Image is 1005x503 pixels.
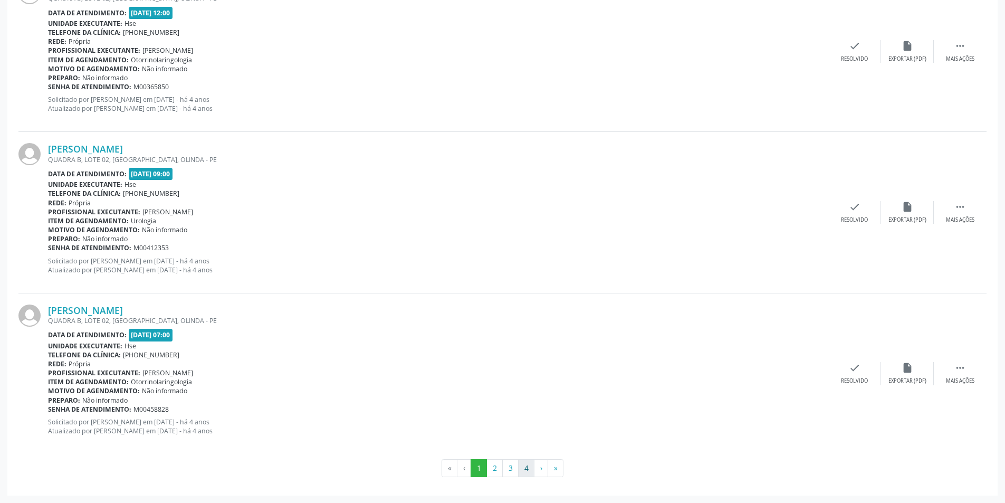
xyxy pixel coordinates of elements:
[48,19,122,28] b: Unidade executante:
[48,180,122,189] b: Unidade executante:
[48,257,828,274] p: Solicitado por [PERSON_NAME] em [DATE] - há 4 anos Atualizado por [PERSON_NAME] em [DATE] - há 4 ...
[125,19,136,28] span: Hse
[48,341,122,350] b: Unidade executante:
[888,55,926,63] div: Exportar (PDF)
[954,201,966,213] i: 
[954,40,966,52] i: 
[48,169,127,178] b: Data de atendimento:
[142,225,187,234] span: Não informado
[142,46,193,55] span: [PERSON_NAME]
[48,377,129,386] b: Item de agendamento:
[123,28,179,37] span: [PHONE_NUMBER]
[48,396,80,405] b: Preparo:
[888,216,926,224] div: Exportar (PDF)
[142,368,193,377] span: [PERSON_NAME]
[48,64,140,73] b: Motivo de agendamento:
[902,201,913,213] i: insert_drive_file
[841,55,868,63] div: Resolvido
[48,359,66,368] b: Rede:
[841,377,868,385] div: Resolvido
[133,405,169,414] span: M00458828
[131,377,192,386] span: Otorrinolaringologia
[48,386,140,395] b: Motivo de agendamento:
[849,362,860,374] i: check
[48,316,828,325] div: QUADRA B, LOTE 02, [GEOGRAPHIC_DATA], OLINDA - PE
[125,180,136,189] span: Hse
[902,362,913,374] i: insert_drive_file
[48,55,129,64] b: Item de agendamento:
[82,396,128,405] span: Não informado
[502,459,519,477] button: Go to page 3
[69,37,91,46] span: Própria
[123,189,179,198] span: [PHONE_NUMBER]
[48,82,131,91] b: Senha de atendimento:
[69,359,91,368] span: Própria
[131,55,192,64] span: Otorrinolaringologia
[123,350,179,359] span: [PHONE_NUMBER]
[946,216,974,224] div: Mais ações
[142,64,187,73] span: Não informado
[48,405,131,414] b: Senha de atendimento:
[48,216,129,225] b: Item de agendamento:
[954,362,966,374] i: 
[48,234,80,243] b: Preparo:
[548,459,563,477] button: Go to last page
[471,459,487,477] button: Go to page 1
[518,459,534,477] button: Go to page 4
[133,243,169,252] span: M00412353
[486,459,503,477] button: Go to page 2
[48,37,66,46] b: Rede:
[82,73,128,82] span: Não informado
[841,216,868,224] div: Resolvido
[48,243,131,252] b: Senha de atendimento:
[902,40,913,52] i: insert_drive_file
[48,143,123,155] a: [PERSON_NAME]
[131,216,156,225] span: Urologia
[48,330,127,339] b: Data de atendimento:
[849,201,860,213] i: check
[69,198,91,207] span: Própria
[48,155,828,164] div: QUADRA B, LOTE 02, [GEOGRAPHIC_DATA], OLINDA - PE
[849,40,860,52] i: check
[888,377,926,385] div: Exportar (PDF)
[534,459,548,477] button: Go to next page
[129,329,173,341] span: [DATE] 07:00
[48,73,80,82] b: Preparo:
[48,28,121,37] b: Telefone da clínica:
[48,198,66,207] b: Rede:
[48,207,140,216] b: Profissional executante:
[48,95,828,113] p: Solicitado por [PERSON_NAME] em [DATE] - há 4 anos Atualizado por [PERSON_NAME] em [DATE] - há 4 ...
[48,368,140,377] b: Profissional executante:
[48,189,121,198] b: Telefone da clínica:
[18,459,987,477] ul: Pagination
[946,377,974,385] div: Mais ações
[129,7,173,19] span: [DATE] 12:00
[142,207,193,216] span: [PERSON_NAME]
[48,417,828,435] p: Solicitado por [PERSON_NAME] em [DATE] - há 4 anos Atualizado por [PERSON_NAME] em [DATE] - há 4 ...
[18,305,41,327] img: img
[48,305,123,316] a: [PERSON_NAME]
[125,341,136,350] span: Hse
[946,55,974,63] div: Mais ações
[82,234,128,243] span: Não informado
[48,350,121,359] b: Telefone da clínica:
[48,8,127,17] b: Data de atendimento:
[18,143,41,165] img: img
[48,46,140,55] b: Profissional executante:
[133,82,169,91] span: M00365850
[48,225,140,234] b: Motivo de agendamento:
[129,168,173,180] span: [DATE] 09:00
[142,386,187,395] span: Não informado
